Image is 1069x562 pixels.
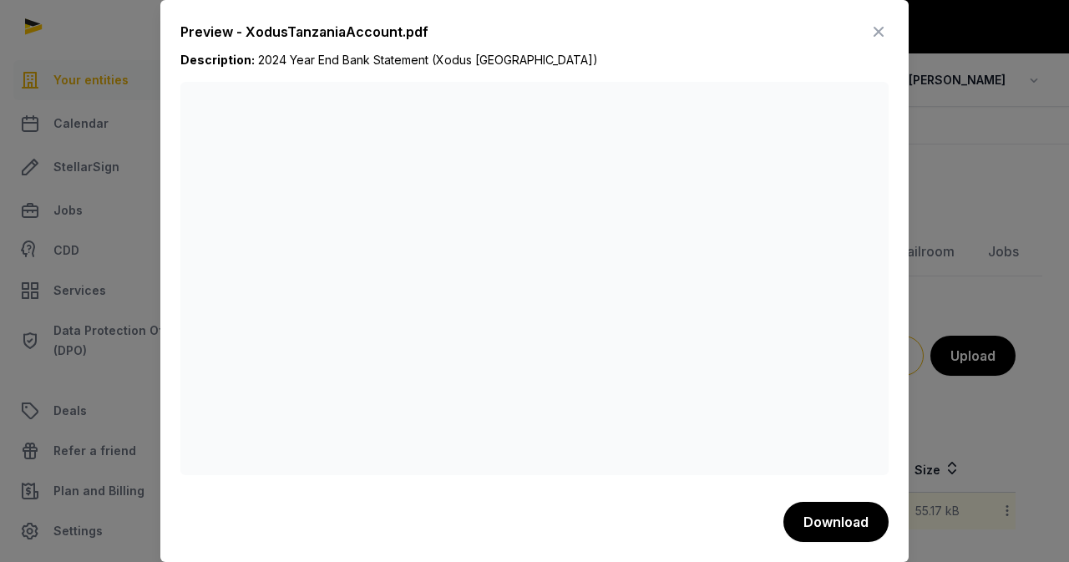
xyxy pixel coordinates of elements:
b: Description: [180,53,255,67]
div: Preview - XodusTanzaniaAccount.pdf [180,22,428,42]
button: Download [783,502,889,542]
span: 2024 Year End Bank Statement (Xodus [GEOGRAPHIC_DATA]) [258,53,598,67]
iframe: Chat Widget [985,482,1069,562]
